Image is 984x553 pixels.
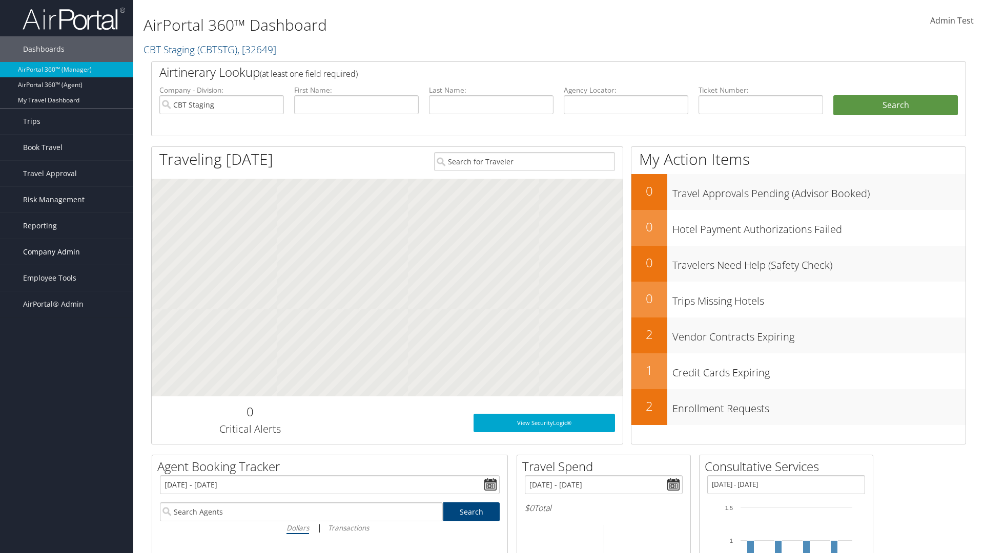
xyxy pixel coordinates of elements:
h1: Traveling [DATE] [159,148,273,170]
label: First Name: [294,85,419,95]
h3: Travelers Need Help (Safety Check) [672,253,966,272]
a: Search [443,502,500,521]
h2: 1 [631,361,667,379]
h2: Agent Booking Tracker [157,458,507,475]
img: airportal-logo.png [23,7,125,31]
span: Book Travel [23,135,63,160]
span: Employee Tools [23,265,76,291]
span: Company Admin [23,239,80,265]
h6: Total [525,502,683,514]
h2: 0 [631,290,667,307]
a: 2Vendor Contracts Expiring [631,317,966,353]
h3: Credit Cards Expiring [672,360,966,380]
span: Travel Approval [23,161,77,186]
h2: 2 [631,397,667,415]
div: | [160,521,500,534]
label: Agency Locator: [564,85,688,95]
h3: Vendor Contracts Expiring [672,325,966,344]
input: Search Agents [160,502,443,521]
h3: Trips Missing Hotels [672,289,966,308]
button: Search [833,95,958,116]
a: 1Credit Cards Expiring [631,353,966,389]
h2: Travel Spend [522,458,690,475]
a: 0Travelers Need Help (Safety Check) [631,246,966,282]
h2: 2 [631,326,667,343]
h3: Enrollment Requests [672,396,966,416]
a: CBT Staging [143,42,276,56]
i: Dollars [286,523,309,533]
h1: AirPortal 360™ Dashboard [143,14,697,36]
h3: Travel Approvals Pending (Advisor Booked) [672,181,966,201]
a: 0Travel Approvals Pending (Advisor Booked) [631,174,966,210]
a: View SecurityLogic® [474,414,615,432]
a: Admin Test [930,5,974,37]
tspan: 1.5 [725,505,733,511]
h3: Hotel Payment Authorizations Failed [672,217,966,237]
span: Dashboards [23,36,65,62]
span: Admin Test [930,15,974,26]
h3: Critical Alerts [159,422,340,436]
a: 0Hotel Payment Authorizations Failed [631,210,966,246]
h2: 0 [631,254,667,271]
h2: Consultative Services [705,458,873,475]
a: 2Enrollment Requests [631,389,966,425]
a: 0Trips Missing Hotels [631,282,966,317]
h2: 0 [159,403,340,420]
h2: Airtinerary Lookup [159,63,890,81]
span: AirPortal® Admin [23,291,84,317]
h1: My Action Items [631,148,966,170]
tspan: 1 [730,538,733,544]
i: Transactions [328,523,369,533]
input: Search for Traveler [434,152,615,171]
span: $0 [525,502,534,514]
label: Last Name: [429,85,553,95]
span: (at least one field required) [260,68,358,79]
h2: 0 [631,182,667,200]
span: Risk Management [23,187,85,212]
h2: 0 [631,218,667,236]
span: ( CBTSTG ) [197,42,237,56]
label: Company - Division: [159,85,284,95]
span: Reporting [23,213,57,239]
span: , [ 32649 ] [237,42,276,56]
label: Ticket Number: [699,85,823,95]
span: Trips [23,109,40,134]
